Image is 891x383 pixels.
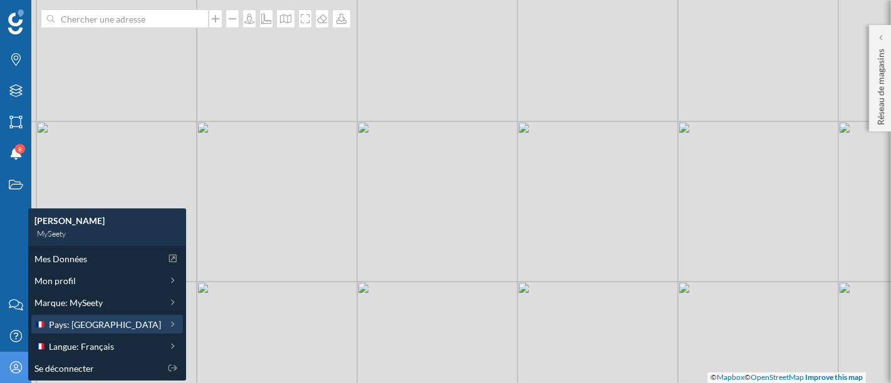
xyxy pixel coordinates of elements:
[18,143,22,155] span: 8
[49,340,114,353] span: Langue: Français
[20,9,81,20] span: Assistance
[707,372,866,383] div: © ©
[8,9,24,34] img: Logo Geoblink
[751,372,804,382] a: OpenStreetMap
[34,215,180,227] div: [PERSON_NAME]
[34,227,180,240] div: MySeety
[34,274,76,287] span: Mon profil
[805,372,863,382] a: Improve this map
[875,44,887,125] p: Réseau de magasins
[34,362,94,375] span: Se déconnecter
[34,252,87,265] span: Mes Données
[717,372,744,382] a: Mapbox
[34,296,103,309] span: Marque: MySeety
[49,318,161,331] span: Pays: [GEOGRAPHIC_DATA]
